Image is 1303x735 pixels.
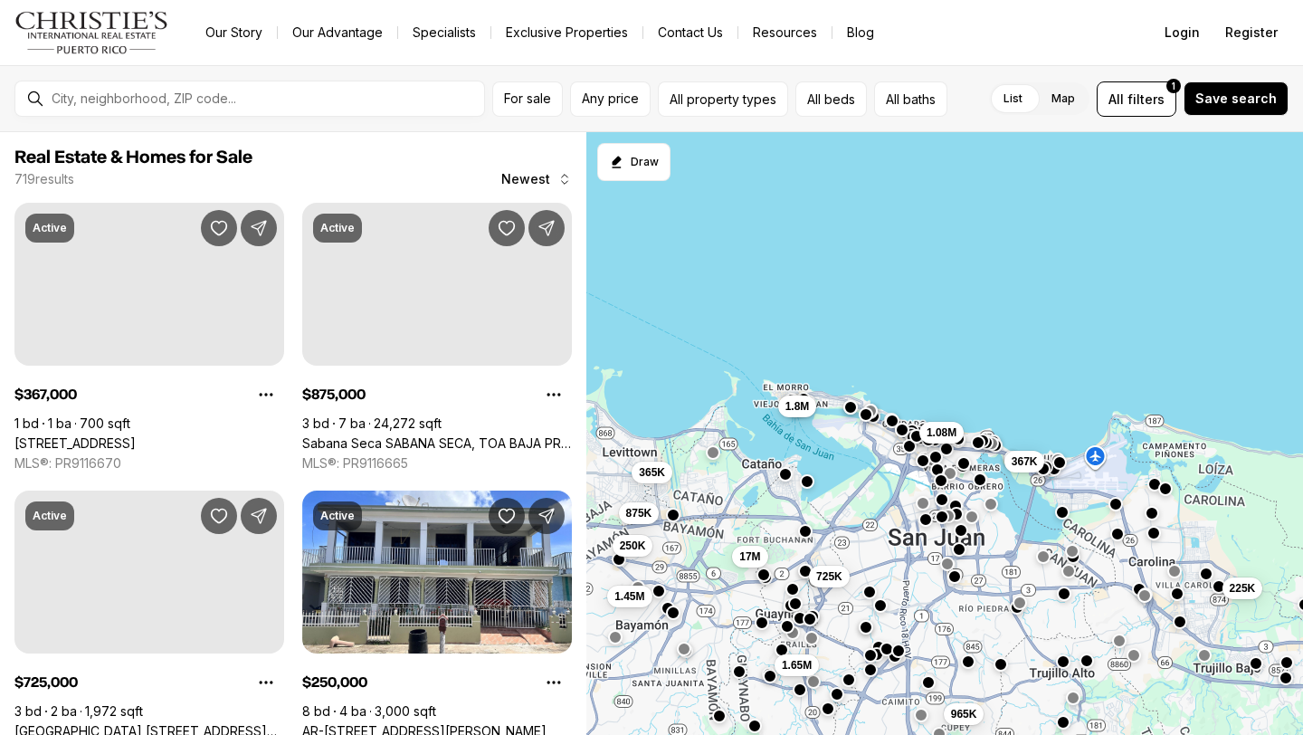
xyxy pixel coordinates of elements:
button: 1.8M [778,396,817,417]
button: Newest [490,161,583,197]
button: All baths [874,81,947,117]
button: Share Property [528,498,565,534]
span: 1.45M [614,589,644,604]
button: Save Property: Plaza Athenee 101 ORTEGON AVENUE #402 [201,498,237,534]
button: Contact Us [643,20,737,45]
span: Save search [1195,91,1277,106]
span: Any price [582,91,639,106]
a: 4123 ISLA VERDE AVE #201, CAROLINA PR, 00979 [14,435,136,452]
span: Register [1225,25,1278,40]
span: 965K [951,707,977,721]
button: Property options [248,664,284,701]
button: All property types [658,81,788,117]
a: Specialists [398,20,490,45]
button: Property options [536,377,572,413]
span: 1.8M [785,399,810,414]
button: 225K [1222,577,1263,598]
button: Property options [536,664,572,701]
span: All [1108,90,1124,109]
span: 367K [1012,453,1038,468]
span: filters [1127,90,1165,109]
a: Sabana Seca SABANA SECA, TOA BAJA PR, 00949 [302,435,572,452]
span: 1.65M [782,657,812,672]
span: 365K [639,465,665,480]
button: Share Property [528,210,565,246]
span: 17M [739,549,760,563]
span: 225K [1230,580,1256,595]
button: 1.65M [775,654,819,675]
button: Register [1214,14,1289,51]
span: 250K [620,539,646,553]
button: 725K [809,565,850,587]
span: 875K [626,505,652,520]
button: 365K [632,462,672,483]
button: Start drawing [597,143,671,181]
button: Any price [570,81,651,117]
button: Save Property: AR-10 CALLE 37 REPARTO TERESITA [489,498,525,534]
p: Active [320,221,355,235]
label: Map [1037,82,1089,115]
button: 965K [944,703,984,725]
span: 725K [816,568,842,583]
span: For sale [504,91,551,106]
button: Share Property [241,210,277,246]
span: Login [1165,25,1200,40]
span: 1.08M [927,425,956,439]
label: List [989,82,1037,115]
span: Newest [501,172,550,186]
span: 1 [1172,79,1175,93]
button: 367K [1004,450,1045,472]
button: 17M [732,545,767,567]
button: Save search [1184,81,1289,116]
button: Share Property [241,498,277,534]
a: Our Story [191,20,277,45]
a: Our Advantage [278,20,397,45]
p: Active [33,509,67,523]
button: Save Property: 4123 ISLA VERDE AVE #201 [201,210,237,246]
button: All beds [795,81,867,117]
a: Blog [832,20,889,45]
a: Exclusive Properties [491,20,642,45]
a: Resources [738,20,832,45]
button: Login [1154,14,1211,51]
button: 250K [613,535,653,557]
span: Real Estate & Homes for Sale [14,148,252,167]
button: 1.08M [919,421,964,443]
p: Active [320,509,355,523]
button: For sale [492,81,563,117]
button: Save Property: Sabana Seca SABANA SECA [489,210,525,246]
img: logo [14,11,169,54]
p: Active [33,221,67,235]
p: 719 results [14,172,74,186]
button: Allfilters1 [1097,81,1176,117]
button: 1.45M [607,586,651,607]
button: 875K [619,501,660,523]
button: Property options [248,377,284,413]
